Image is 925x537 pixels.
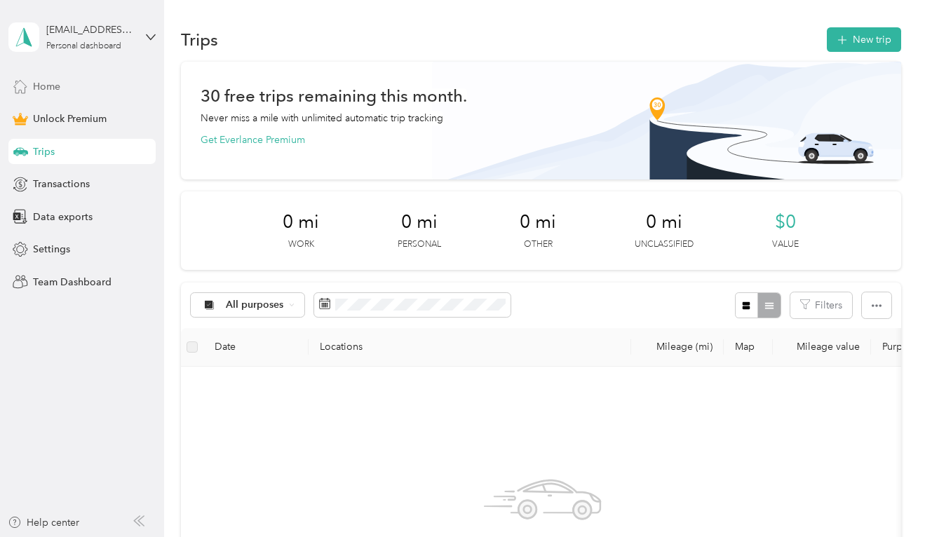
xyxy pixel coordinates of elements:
[201,111,443,125] p: Never miss a mile with unlimited automatic trip tracking
[790,292,852,318] button: Filters
[201,132,305,147] button: Get Everlance Premium
[398,238,441,251] p: Personal
[33,177,90,191] span: Transactions
[203,328,309,367] th: Date
[646,211,682,233] span: 0 mi
[401,211,438,233] span: 0 mi
[46,42,121,50] div: Personal dashboard
[724,328,773,367] th: Map
[33,79,60,94] span: Home
[33,242,70,257] span: Settings
[33,111,107,126] span: Unlock Premium
[226,300,284,310] span: All purposes
[520,211,556,233] span: 0 mi
[33,275,112,290] span: Team Dashboard
[309,328,631,367] th: Locations
[33,144,55,159] span: Trips
[772,238,799,251] p: Value
[846,458,925,537] iframe: Everlance-gr Chat Button Frame
[8,515,79,530] button: Help center
[631,328,724,367] th: Mileage (mi)
[46,22,134,37] div: [EMAIL_ADDRESS][PERSON_NAME][DOMAIN_NAME]
[827,27,901,52] button: New trip
[201,88,467,103] h1: 30 free trips remaining this month.
[775,211,796,233] span: $0
[283,211,319,233] span: 0 mi
[288,238,314,251] p: Work
[181,32,218,47] h1: Trips
[33,210,93,224] span: Data exports
[432,62,901,179] img: Banner
[635,238,694,251] p: Unclassified
[773,328,871,367] th: Mileage value
[524,238,553,251] p: Other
